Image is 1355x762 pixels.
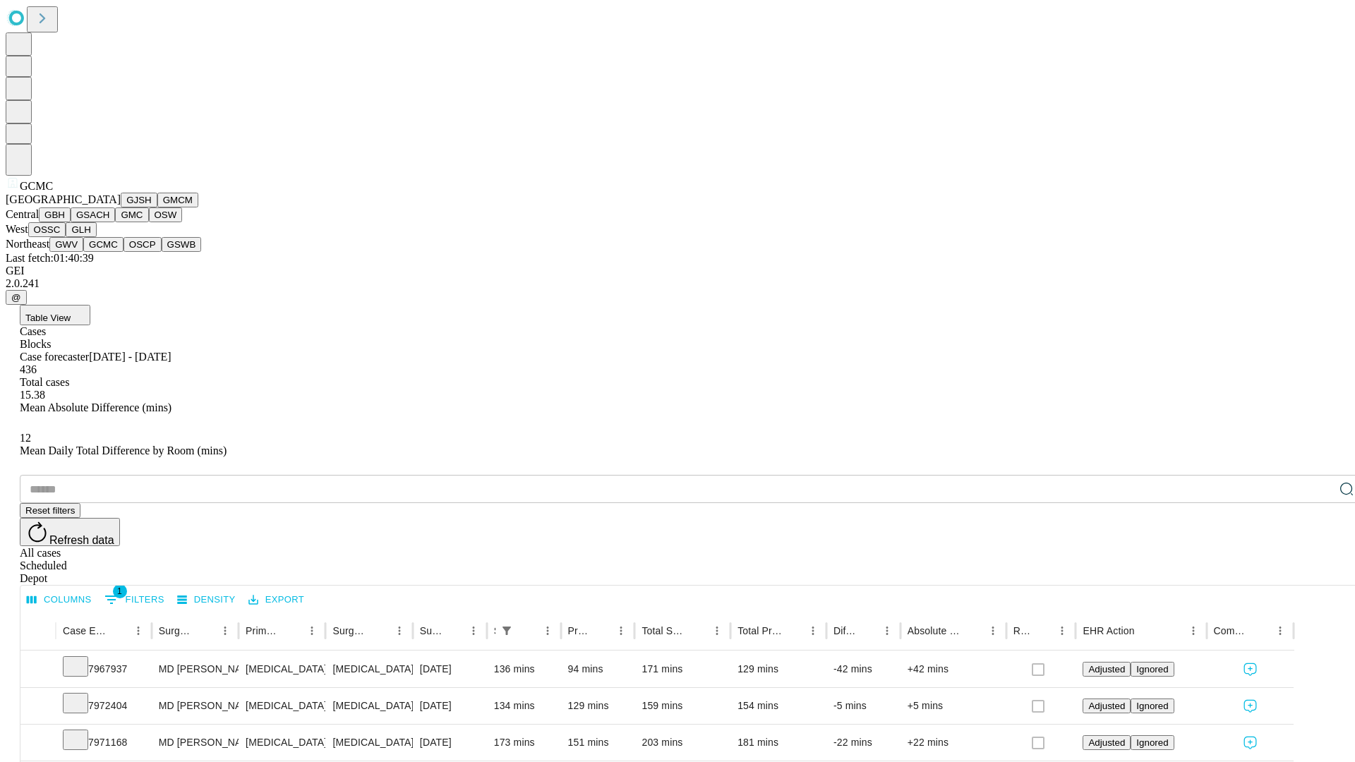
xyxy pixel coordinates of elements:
[6,223,28,235] span: West
[25,505,75,516] span: Reset filters
[494,625,495,636] div: Scheduled In Room Duration
[611,621,631,641] button: Menu
[83,237,124,252] button: GCMC
[49,237,83,252] button: GWV
[20,401,171,413] span: Mean Absolute Difference (mins)
[128,621,148,641] button: Menu
[63,725,145,761] div: 7971168
[28,222,66,237] button: OSSC
[464,621,483,641] button: Menu
[109,621,128,641] button: Sort
[89,351,171,363] span: [DATE] - [DATE]
[568,725,628,761] div: 151 mins
[20,445,227,456] span: Mean Daily Total Difference by Room (mins)
[25,313,71,323] span: Table View
[833,688,893,724] div: -5 mins
[6,238,49,250] span: Northeast
[63,688,145,724] div: 7972404
[39,207,71,222] button: GBH
[20,432,31,444] span: 12
[642,625,686,636] div: Total Scheduled Duration
[113,584,127,598] span: 1
[1052,621,1072,641] button: Menu
[803,621,823,641] button: Menu
[642,688,723,724] div: 159 mins
[591,621,611,641] button: Sort
[908,625,962,636] div: Absolute Difference
[157,193,198,207] button: GMCM
[642,651,723,687] div: 171 mins
[20,351,89,363] span: Case forecaster
[737,725,819,761] div: 181 mins
[6,277,1349,290] div: 2.0.241
[1270,621,1290,641] button: Menu
[195,621,215,641] button: Sort
[159,625,194,636] div: Surgeon Name
[20,305,90,325] button: Table View
[1184,621,1203,641] button: Menu
[245,589,308,611] button: Export
[833,725,893,761] div: -22 mins
[6,265,1349,277] div: GEI
[908,651,999,687] div: +42 mins
[23,589,95,611] button: Select columns
[370,621,390,641] button: Sort
[1088,737,1125,748] span: Adjusted
[783,621,803,641] button: Sort
[6,208,39,220] span: Central
[115,207,148,222] button: GMC
[518,621,538,641] button: Sort
[737,688,819,724] div: 154 mins
[49,534,114,546] span: Refresh data
[63,625,107,636] div: Case Epic Id
[20,503,80,518] button: Reset filters
[20,518,120,546] button: Refresh data
[420,651,480,687] div: [DATE]
[877,621,897,641] button: Menu
[687,621,707,641] button: Sort
[215,621,235,641] button: Menu
[332,688,405,724] div: [MEDICAL_DATA]
[20,180,53,192] span: GCMC
[1013,625,1032,636] div: Resolved in EHR
[497,621,517,641] button: Show filters
[707,621,727,641] button: Menu
[857,621,877,641] button: Sort
[494,725,554,761] div: 173 mins
[121,193,157,207] button: GJSH
[28,658,49,682] button: Expand
[20,389,45,401] span: 15.38
[246,625,281,636] div: Primary Service
[983,621,1003,641] button: Menu
[1083,698,1131,713] button: Adjusted
[538,621,558,641] button: Menu
[71,207,115,222] button: GSACH
[20,376,69,388] span: Total cases
[497,621,517,641] div: 1 active filter
[28,694,49,719] button: Expand
[332,625,368,636] div: Surgery Name
[159,688,231,724] div: MD [PERSON_NAME] [PERSON_NAME] Md
[568,688,628,724] div: 129 mins
[302,621,322,641] button: Menu
[1131,735,1174,750] button: Ignored
[1136,621,1156,641] button: Sort
[246,725,318,761] div: [MEDICAL_DATA]
[1032,621,1052,641] button: Sort
[390,621,409,641] button: Menu
[159,651,231,687] div: MD [PERSON_NAME]
[420,725,480,761] div: [DATE]
[1131,662,1174,677] button: Ignored
[174,589,239,611] button: Density
[833,651,893,687] div: -42 mins
[1136,737,1168,748] span: Ignored
[6,193,121,205] span: [GEOGRAPHIC_DATA]
[1083,625,1134,636] div: EHR Action
[332,651,405,687] div: [MEDICAL_DATA] SURGICAL [MEDICAL_DATA]
[149,207,183,222] button: OSW
[494,651,554,687] div: 136 mins
[28,731,49,756] button: Expand
[66,222,96,237] button: GLH
[1083,735,1131,750] button: Adjusted
[833,625,856,636] div: Difference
